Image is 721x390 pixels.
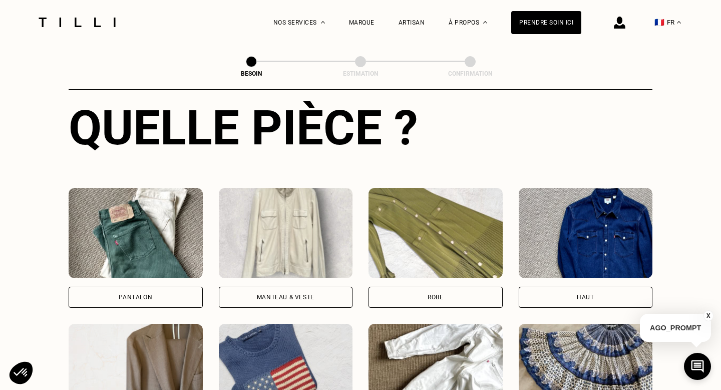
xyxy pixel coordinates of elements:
img: Menu déroulant [321,21,325,24]
img: menu déroulant [677,21,681,24]
a: Artisan [399,19,425,26]
button: X [703,310,713,321]
img: Tilli retouche votre Robe [369,188,503,278]
p: AGO_PROMPT [640,314,711,342]
div: Estimation [310,70,411,77]
div: Robe [428,294,443,300]
span: 🇫🇷 [654,18,664,27]
a: Prendre soin ici [511,11,581,34]
a: Marque [349,19,375,26]
img: Tilli retouche votre Manteau & Veste [219,188,353,278]
div: Pantalon [119,294,152,300]
div: Confirmation [420,70,520,77]
div: Besoin [201,70,301,77]
img: icône connexion [614,17,625,29]
div: Quelle pièce ? [69,100,652,156]
div: Haut [577,294,594,300]
div: Manteau & Veste [257,294,314,300]
img: Logo du service de couturière Tilli [35,18,119,27]
img: Menu déroulant à propos [483,21,487,24]
img: Tilli retouche votre Haut [519,188,653,278]
img: Tilli retouche votre Pantalon [69,188,203,278]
